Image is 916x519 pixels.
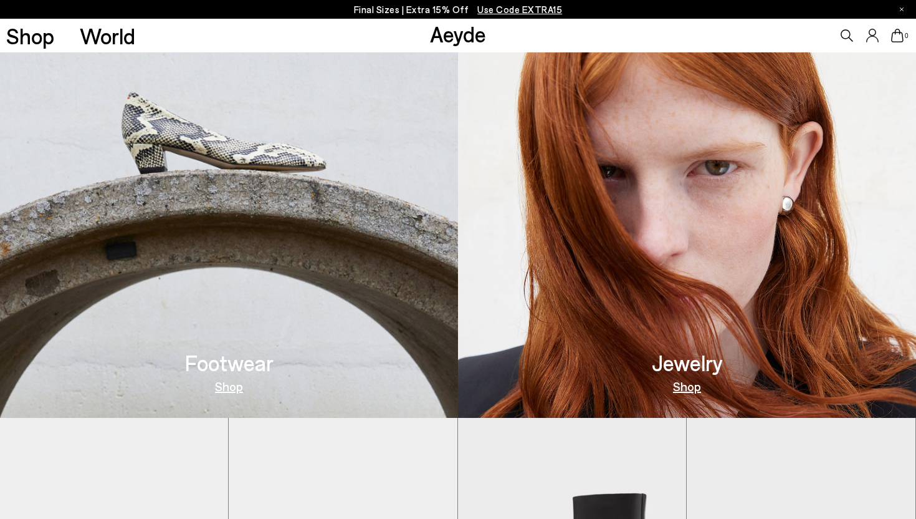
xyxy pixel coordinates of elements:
a: Shop [215,380,243,392]
p: Final Sizes | Extra 15% Off [354,2,563,17]
a: Shop [673,380,701,392]
span: Navigate to /collections/ss25-final-sizes [477,4,562,15]
a: 0 [891,29,904,42]
a: Shop [6,25,54,47]
a: Aeyde [430,21,486,47]
a: World [80,25,135,47]
h3: Footwear [185,352,274,374]
h3: Jewelry [652,352,723,374]
span: 0 [904,32,910,39]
